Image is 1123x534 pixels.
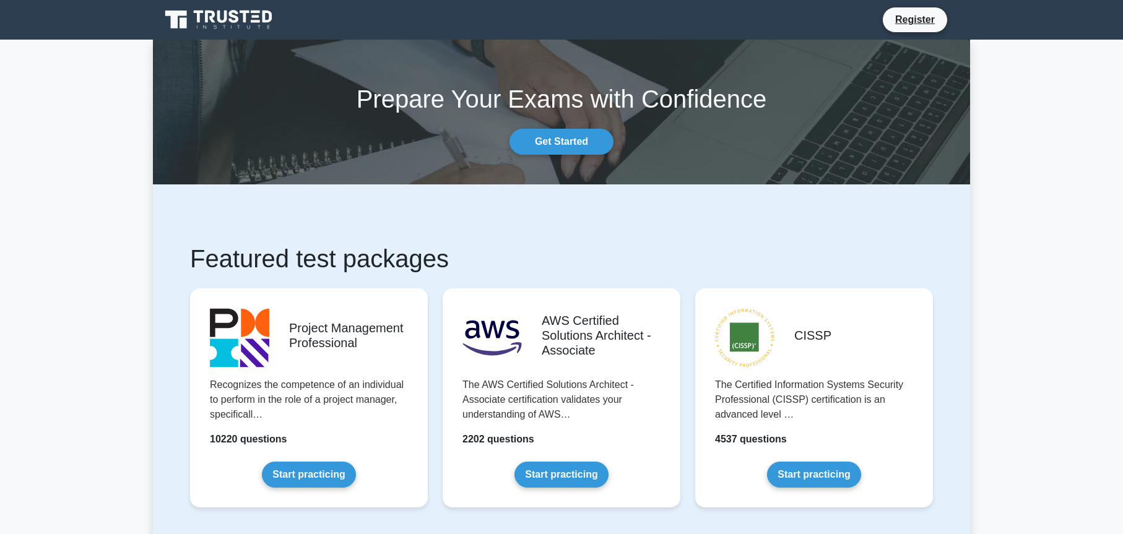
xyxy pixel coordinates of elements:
a: Start practicing [767,462,861,488]
a: Get Started [509,129,614,155]
a: Start practicing [262,462,355,488]
h1: Featured test packages [190,244,933,273]
h1: Prepare Your Exams with Confidence [153,84,970,114]
a: Register [888,12,942,27]
a: Start practicing [514,462,608,488]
